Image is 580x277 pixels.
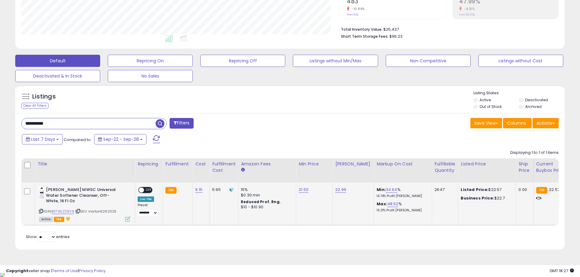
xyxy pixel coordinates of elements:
[341,34,388,39] b: Short Term Storage Fees:
[212,161,236,174] div: Fulfillment Cost
[536,161,568,174] div: Current Buybox Price
[377,194,427,198] p: 14.74% Profit [PERSON_NAME]
[108,70,193,82] button: No Sales
[26,234,70,240] span: Show: entries
[32,92,56,101] h5: Listings
[347,13,359,16] small: Prev: 542
[37,161,132,167] div: Title
[461,196,511,201] div: $22.7
[75,209,116,214] span: | SKU: morton6262025
[510,150,559,156] div: Displaying 1 to 1 of 1 items
[51,209,74,214] a: B079CZS9V8
[470,118,502,128] button: Save View
[15,70,100,82] button: Deactivated & In Stock
[386,55,471,67] button: Non Competitive
[6,268,28,274] strong: Copyright
[212,187,234,192] div: 5.95
[64,137,92,143] span: Compared to:
[138,196,154,202] div: Low. FBA
[461,187,488,192] b: Listed Price:
[293,55,378,67] button: Listings without Min/Max
[21,103,48,109] div: Clear All Filters
[64,216,71,221] i: hazardous material
[241,205,291,210] div: $10 - $10.90
[335,161,371,167] div: [PERSON_NAME]
[473,90,565,96] p: Listing States:
[503,118,532,128] button: Columns
[241,199,281,204] b: Reduced Prof. Rng.
[518,161,531,174] div: Ship Price
[550,268,574,274] span: 2025-10-6 18:27 GMT
[22,134,63,144] button: Last 7 Days
[299,161,330,167] div: Min Price
[518,187,529,192] div: 0.00
[377,201,427,213] div: %
[54,217,64,222] span: FBA
[377,187,427,198] div: %
[335,187,346,193] a: 22.99
[377,187,386,192] b: Min:
[241,192,291,198] div: $0.30 min
[138,203,158,217] div: Preset:
[434,161,455,174] div: Fulfillable Quantity
[341,27,382,32] b: Total Inventory Value:
[108,55,193,67] button: Repricing On
[15,55,100,67] button: Default
[507,120,526,126] span: Columns
[299,187,308,193] a: 21.50
[39,187,44,199] img: 31tyzny8jsL._SL40_.jpg
[94,134,146,144] button: Sep-22 - Sep-28
[52,268,78,274] a: Terms of Use
[39,187,130,221] div: ASIN:
[461,187,511,192] div: $22.57
[46,187,120,206] b: [PERSON_NAME] MWSC Universal Water Softener Cleanser, Off-White, 16 Fl Oz
[549,187,560,192] span: 22.57
[200,55,285,67] button: Repricing Off
[478,55,563,67] button: Listings without Cost
[165,187,177,194] small: FBA
[459,13,475,16] small: Prev: 52.25%
[536,187,547,194] small: FBA
[79,268,106,274] a: Privacy Policy
[195,187,202,193] a: 9.15
[377,208,427,213] p: 19.31% Profit [PERSON_NAME]
[241,187,291,192] div: 15%
[386,187,397,193] a: 34.64
[165,161,190,167] div: Fulfillment
[461,161,513,167] div: Listed Price
[480,97,491,102] label: Active
[350,7,365,11] small: -10.89%
[195,161,207,167] div: Cost
[144,188,154,193] span: OFF
[377,201,387,207] b: Max:
[377,161,429,167] div: Markup on Cost
[241,161,294,167] div: Amazon Fees
[170,118,193,129] button: Filters
[533,118,559,128] button: Actions
[389,33,402,39] span: $96.23
[39,217,53,222] span: All listings currently available for purchase on Amazon
[461,195,494,201] b: Business Price:
[6,268,106,274] div: seller snap | |
[374,158,432,182] th: The percentage added to the cost of goods (COGS) that forms the calculator for Min & Max prices.
[387,201,399,207] a: 48.52
[103,136,139,142] span: Sep-22 - Sep-28
[241,167,244,173] small: Amazon Fees.
[480,104,502,109] label: Out of Stock
[525,97,548,102] label: Deactivated
[525,104,542,109] label: Archived
[138,161,160,167] div: Repricing
[31,136,55,142] span: Last 7 Days
[462,7,475,11] small: -8.15%
[434,187,453,192] div: 2647
[341,25,554,33] li: $25,437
